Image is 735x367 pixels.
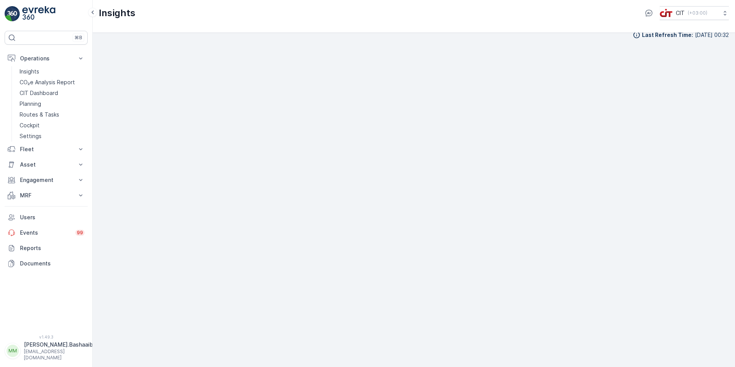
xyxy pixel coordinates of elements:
p: Insights [20,68,39,75]
p: Events [20,229,71,237]
img: cit-logo_pOk6rL0.png [660,9,673,17]
span: v 1.49.3 [5,335,88,339]
p: Fleet [20,145,72,153]
button: CIT(+03:00) [660,6,729,20]
p: Last Refresh Time : [642,31,693,39]
button: Asset [5,157,88,172]
p: 99 [77,230,83,236]
a: Events99 [5,225,88,240]
p: CIT Dashboard [20,89,58,97]
p: CO₂e Analysis Report [20,78,75,86]
p: [DATE] 00:32 [695,31,729,39]
a: Routes & Tasks [17,109,88,120]
p: Insights [99,7,135,19]
div: MM [7,345,19,357]
button: Operations [5,51,88,66]
a: Planning [17,98,88,109]
img: logo [5,6,20,22]
p: Operations [20,55,72,62]
p: Planning [20,100,41,108]
p: CIT [676,9,685,17]
p: ⌘B [75,35,82,41]
p: Asset [20,161,72,168]
p: Engagement [20,176,72,184]
p: Routes & Tasks [20,111,59,118]
a: Reports [5,240,88,256]
p: Users [20,214,85,221]
a: Settings [17,131,88,142]
a: Users [5,210,88,225]
a: Insights [17,66,88,77]
a: Documents [5,256,88,271]
p: [EMAIL_ADDRESS][DOMAIN_NAME] [24,349,93,361]
img: logo_light-DOdMpM7g.png [22,6,55,22]
a: Cockpit [17,120,88,131]
a: CO₂e Analysis Report [17,77,88,88]
button: Fleet [5,142,88,157]
p: Settings [20,132,42,140]
p: Reports [20,244,85,252]
button: MRF [5,188,88,203]
p: MRF [20,192,72,199]
a: CIT Dashboard [17,88,88,98]
p: Documents [20,260,85,267]
button: Engagement [5,172,88,188]
p: [PERSON_NAME].Bashaaib [24,341,93,349]
button: MM[PERSON_NAME].Bashaaib[EMAIL_ADDRESS][DOMAIN_NAME] [5,341,88,361]
p: Cockpit [20,122,40,129]
p: ( +03:00 ) [688,10,707,16]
